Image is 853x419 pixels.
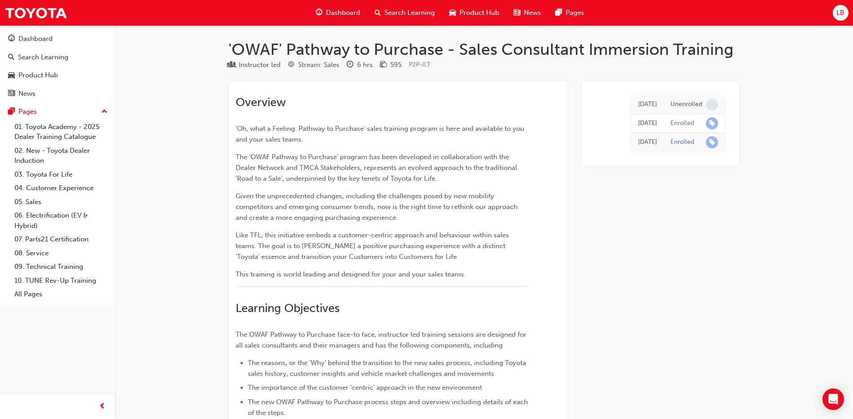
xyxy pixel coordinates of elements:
div: News [18,89,36,99]
div: Open Intercom Messenger [822,388,844,410]
span: news-icon [8,90,15,98]
span: target-icon [288,61,295,69]
span: guage-icon [316,7,322,18]
div: Instructor led [239,60,281,70]
span: The importance of the customer ‘centric’ approach in the new environment [248,383,482,392]
span: Like TFL, this initiative embeds a customer-centric approach and behaviour within sales teams. Th... [236,231,511,261]
img: Trak [4,3,67,23]
div: 6 hrs [357,60,373,70]
span: The OWAF Pathway to Purchase face-to face, instructor led training sessions are designed for all ... [236,330,528,349]
span: prev-icon [99,401,106,412]
span: pages-icon [555,7,562,18]
span: Product Hub [460,8,499,18]
span: Learning Objectives [236,301,339,315]
span: clock-icon [347,61,353,69]
div: Enrolled [670,119,694,128]
div: Pages [18,107,37,117]
a: 10. TUNE Rev-Up Training [11,274,111,288]
div: Tue Apr 22 2025 11:02:26 GMT+1000 (Australian Eastern Standard Time) [638,137,657,147]
div: Product Hub [18,70,58,80]
span: learningRecordVerb_ENROLL-icon [706,117,718,129]
a: Dashboard [4,31,111,47]
span: The 'OWAF Pathway to Purchase' program has been developed in collaboration with the Dealer Networ... [236,153,519,183]
a: 05. Sales [11,195,111,209]
div: Price [380,59,402,71]
span: car-icon [8,71,15,80]
span: money-icon [380,61,387,69]
a: pages-iconPages [548,4,591,22]
a: Search Learning [4,49,111,66]
div: Stream [288,59,339,71]
a: news-iconNews [506,4,548,22]
span: 'Oh, what a Feeling: Pathway to Purchase' sales training program is here and available to you and... [236,125,526,143]
span: learningRecordVerb_ENROLL-icon [706,136,718,148]
button: LB [833,5,849,21]
a: All Pages [11,287,111,301]
span: This training is world leading and designed for your and your sales teams. [236,270,466,278]
a: guage-iconDashboard [308,4,367,22]
a: 02. New - Toyota Dealer Induction [11,144,111,168]
span: Learning resource code [409,61,430,68]
span: car-icon [449,7,456,18]
div: Duration [347,59,373,71]
span: learningRecordVerb_NONE-icon [706,98,718,111]
span: Overview [236,95,286,109]
a: 08. Service [11,246,111,260]
span: pages-icon [8,108,15,116]
span: Given the unprecedented changes, including the challenges posed by new mobility competitors and e... [236,192,519,222]
a: News [4,85,111,102]
a: search-iconSearch Learning [367,4,442,22]
span: Dashboard [326,8,360,18]
div: 595 [390,60,402,70]
a: 01. Toyota Academy - 2025 Dealer Training Catalogue [11,120,111,144]
span: The new OWAF Pathway to Purchase process steps and overview including details of each of the steps. [248,398,530,417]
span: Pages [566,8,584,18]
span: Search Learning [384,8,435,18]
div: Unenrolled [670,100,702,109]
div: Enrolled [670,138,694,147]
div: Stream: Sales [298,60,339,70]
span: learningResourceType_INSTRUCTOR_LED-icon [228,61,235,69]
div: Type [228,59,281,71]
span: News [524,8,541,18]
span: news-icon [514,7,520,18]
a: car-iconProduct Hub [442,4,506,22]
span: LB [836,8,844,18]
a: 03. Toyota For Life [11,168,111,182]
button: DashboardSearch LearningProduct HubNews [4,29,111,103]
div: Dashboard [18,34,53,44]
button: Pages [4,103,111,120]
a: Product Hub [4,67,111,84]
a: 09. Technical Training [11,260,111,274]
span: search-icon [8,53,14,62]
div: Tue Apr 29 2025 10:33:16 GMT+1000 (Australian Eastern Standard Time) [638,99,657,110]
div: Tue Apr 29 2025 10:32:08 GMT+1000 (Australian Eastern Standard Time) [638,118,657,129]
span: search-icon [375,7,381,18]
a: 04. Customer Experience [11,181,111,195]
span: up-icon [101,106,107,118]
span: guage-icon [8,35,15,43]
a: 06. Electrification (EV & Hybrid) [11,209,111,232]
h1: 'OWAF' Pathway to Purchase - Sales Consultant Immersion Training [228,40,739,59]
div: Search Learning [18,52,68,62]
span: The reasons, or the ‘Why’ behind the transition to the new sales process, including Toyota sales ... [248,359,528,378]
a: 07. Parts21 Certification [11,232,111,246]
